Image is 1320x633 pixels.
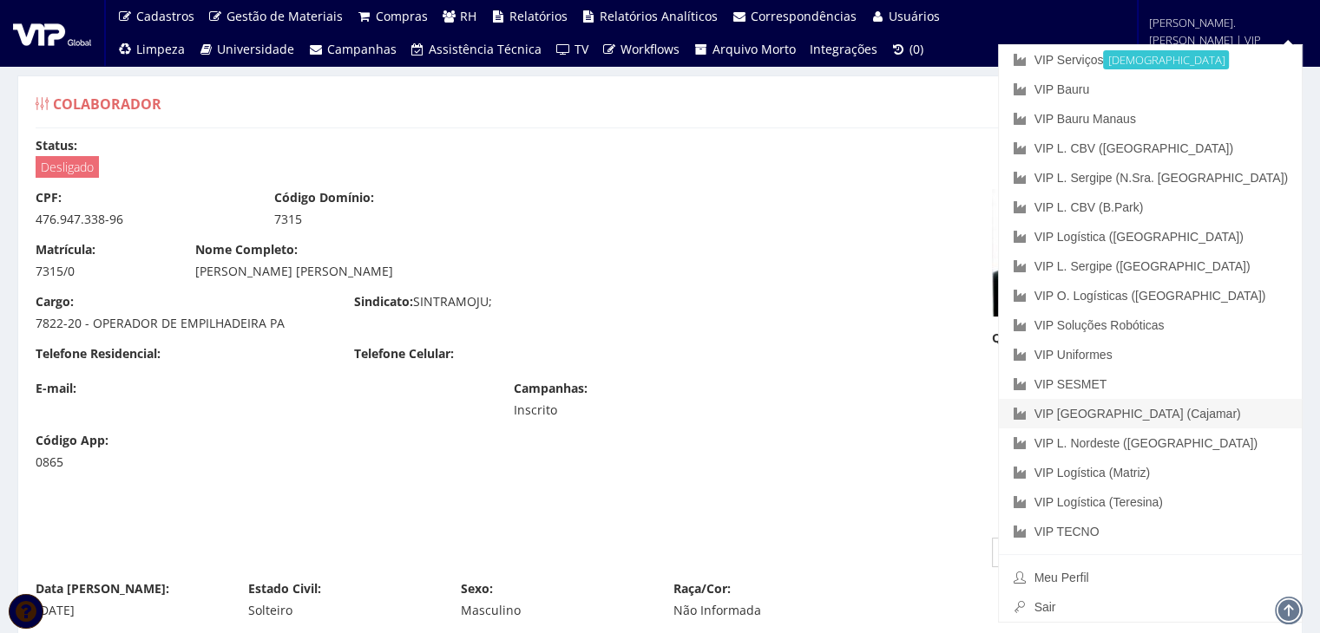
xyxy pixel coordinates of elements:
label: Raça/Cor: [673,580,730,597]
span: Gestão de Materiais [227,8,343,24]
span: Relatórios [509,8,568,24]
span: Cadastros [136,8,194,24]
div: Solteiro [248,602,435,619]
img: logo [13,20,91,46]
a: Campanhas [301,33,404,66]
label: CPF: [36,189,62,206]
div: [PERSON_NAME] [PERSON_NAME] [195,263,807,280]
a: VIP Uniformes [999,340,1302,369]
span: RH [460,8,476,24]
div: SINTRAMOJU; [341,293,660,315]
a: Meu Perfil [999,563,1302,592]
a: VIP L. Nordeste ([GEOGRAPHIC_DATA]) [999,428,1302,458]
a: Integrações [803,33,884,66]
span: Universidade [217,41,294,57]
span: Campanhas [327,41,397,57]
a: Arquivo Morto [686,33,803,66]
a: VIP Bauru Manaus [999,104,1302,134]
label: Telefone Residencial: [36,345,161,362]
label: Sindicato: [354,293,413,310]
a: Download [992,538,1179,567]
a: Sair [999,592,1302,622]
a: VIP SESMET [999,369,1302,399]
a: Assistência Técnica [404,33,549,66]
a: VIP Logística (Matriz) [999,458,1302,487]
label: Data [PERSON_NAME]: [36,580,169,597]
div: Não Informada [673,602,859,619]
label: E-mail: [36,380,76,397]
label: Código App: [36,432,108,449]
label: Estado Civil: [248,580,321,597]
span: Workflows [621,41,680,57]
span: Compras [376,8,428,24]
span: Colaborador [53,95,161,114]
a: VIP Soluções Robóticas [999,310,1302,340]
label: Status: [36,137,77,154]
label: Campanhas: [514,380,588,397]
a: VIP Serviços[DEMOGRAPHIC_DATA] [999,45,1302,75]
a: VIP L. Sergipe (N.Sra. [GEOGRAPHIC_DATA]) [999,163,1302,193]
span: Arquivo Morto [713,41,796,57]
a: Workflows [595,33,687,66]
div: 7315 [274,211,487,228]
label: Telefone Celular: [354,345,454,362]
span: TV [575,41,588,57]
div: 7822-20 - OPERADOR DE EMPILHADEIRA PA [36,315,328,332]
div: 7315/0 [36,263,169,280]
span: Correspondências [751,8,857,24]
span: Assistência Técnica [429,41,542,57]
div: 0865 [36,454,169,471]
a: VIP L. CBV (B.Park) [999,193,1302,222]
label: Cargo: [36,293,74,310]
label: Código Domínio: [274,189,374,206]
span: Relatórios Analíticos [600,8,718,24]
a: Universidade [192,33,302,66]
img: b4cbd128a65c5d8711d1b3f337d48018.jpeg [992,189,1093,316]
label: Matrícula: [36,241,95,258]
label: Nome Completo: [195,241,298,258]
a: (0) [884,33,931,66]
div: Inscrito [514,401,726,419]
a: TV [548,33,595,66]
span: Desligado [36,156,99,178]
span: Integrações [810,41,877,57]
a: VIP O. Logísticas ([GEOGRAPHIC_DATA]) [999,281,1302,310]
label: Sexo: [461,580,493,597]
a: VIP [GEOGRAPHIC_DATA] (Cajamar) [999,399,1302,428]
div: Masculino [461,602,647,619]
div: 476.947.338-96 [36,211,248,228]
small: [DEMOGRAPHIC_DATA] [1103,50,1229,69]
div: [DATE] [36,602,222,619]
img: ls9YQ0TTNjJfY+fws0dIEjcAYLEHSBI3AGCxB0gSNwBgsQdIEjcAYLEHSBI3AGCxB0gSNwBgsQdIEjcAYLEHSBI3AGCxB0gSN... [992,351,1179,538]
a: VIP L. Sergipe ([GEOGRAPHIC_DATA]) [999,251,1302,281]
a: VIP L. CBV ([GEOGRAPHIC_DATA]) [999,134,1302,163]
a: VIP Bauru [999,75,1302,104]
label: QR Code [992,330,1043,347]
a: VIP Logística (Teresina) [999,487,1302,517]
a: VIP Logística ([GEOGRAPHIC_DATA]) [999,222,1302,251]
span: Usuários [889,8,940,24]
span: (0) [910,41,923,57]
a: VIP TECNO [999,517,1302,546]
span: Limpeza [136,41,185,57]
span: [PERSON_NAME].[PERSON_NAME] | VIP Serviços [1149,14,1297,66]
a: Limpeza [110,33,192,66]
